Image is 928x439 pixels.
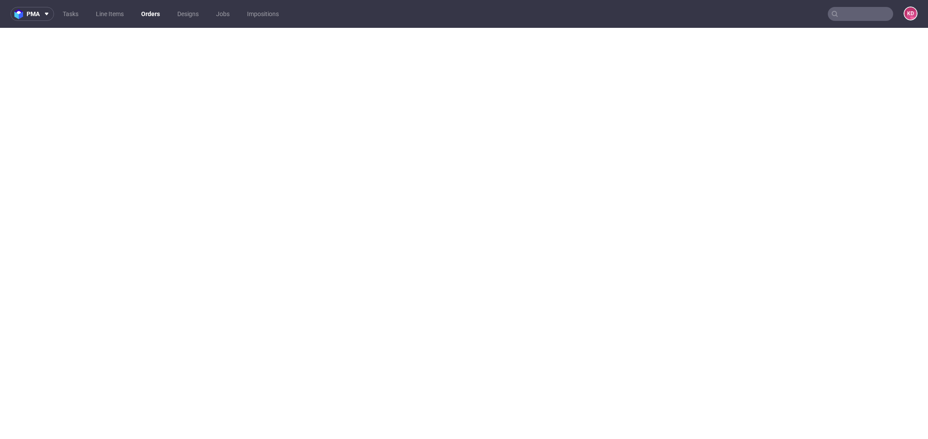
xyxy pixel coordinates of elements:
a: Tasks [58,7,84,21]
a: Designs [172,7,204,21]
img: logo [14,9,27,19]
figcaption: KD [904,7,917,20]
a: Jobs [211,7,235,21]
button: pma [10,7,54,21]
span: pma [27,11,40,17]
a: Line Items [91,7,129,21]
a: Orders [136,7,165,21]
a: Impositions [242,7,284,21]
